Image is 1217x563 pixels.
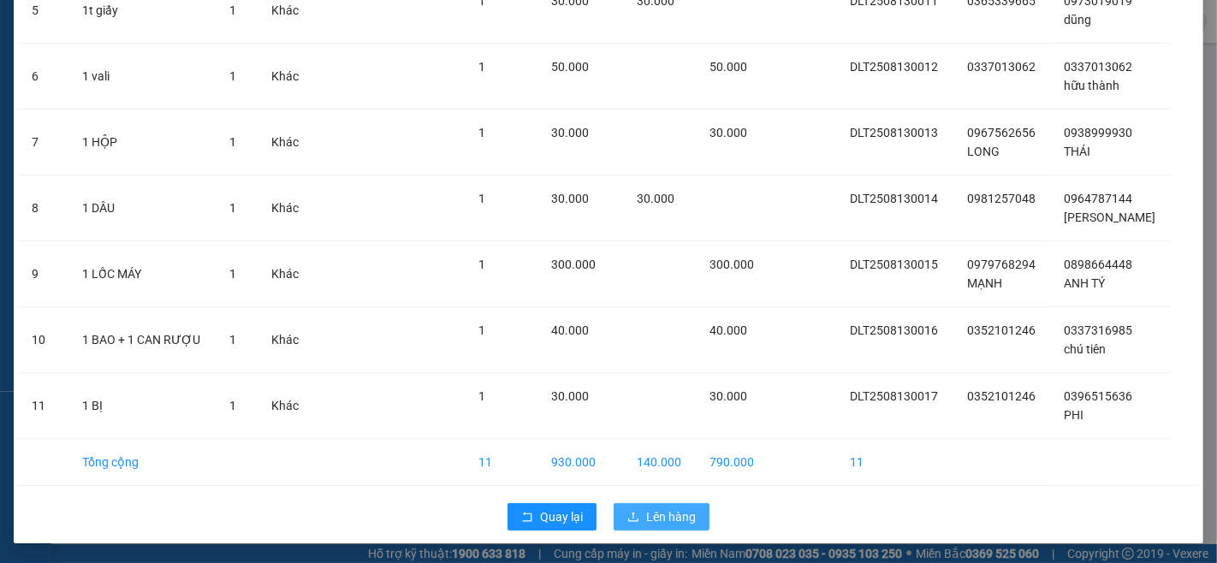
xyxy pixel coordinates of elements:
td: 11 [836,439,953,486]
span: ANH TÝ [1064,276,1105,290]
span: 50.000 [551,60,589,74]
td: 1 BỊ [68,373,217,439]
td: 930.000 [537,439,623,486]
td: 140.000 [623,439,696,486]
td: 1 vali [68,44,217,110]
span: 1 [229,399,236,412]
span: THÁI [1064,145,1090,158]
span: upload [627,511,639,524]
div: Nhận: VP [PERSON_NAME] [179,100,307,136]
span: 40.000 [709,323,747,337]
td: 1 BAO + 1 CAN RƯỢU [68,307,217,373]
span: 1 [479,192,486,205]
td: 790.000 [696,439,769,486]
span: 1 [229,3,236,17]
span: 1 [479,389,486,403]
span: 30.000 [637,192,674,205]
span: 30.000 [709,389,747,403]
span: 30.000 [551,126,589,139]
text: DLT2508130021 [97,72,224,91]
td: Tổng cộng [68,439,217,486]
td: Khác [258,373,313,439]
span: rollback [521,511,533,524]
td: 6 [18,44,68,110]
span: DLT2508130014 [850,192,938,205]
span: 1 [479,258,486,271]
td: Khác [258,44,313,110]
span: 50.000 [709,60,747,74]
div: Gửi: VP [GEOGRAPHIC_DATA] [13,100,170,136]
td: 7 [18,110,68,175]
span: LONG [967,145,1000,158]
span: 0964787144 [1064,192,1132,205]
span: Quay lại [540,507,583,526]
span: 0396515636 [1064,389,1132,403]
span: 0981257048 [967,192,1036,205]
span: DLT2508130016 [850,323,938,337]
td: 11 [18,373,68,439]
td: Khác [258,110,313,175]
td: 11 [466,439,537,486]
span: Lên hàng [646,507,696,526]
span: 1 [229,267,236,281]
span: 0337013062 [1064,60,1132,74]
td: 10 [18,307,68,373]
span: [PERSON_NAME] [1064,210,1155,224]
span: 0352101246 [967,389,1036,403]
span: 1 [479,323,486,337]
span: PHI [1064,408,1083,422]
span: 1 [229,333,236,347]
span: 1 [479,126,486,139]
td: 8 [18,175,68,241]
span: 0337013062 [967,60,1036,74]
td: Khác [258,241,313,307]
span: 0938999930 [1064,126,1132,139]
span: 30.000 [551,389,589,403]
span: DLT2508130015 [850,258,938,271]
span: 1 [479,60,486,74]
span: hữu thành [1064,79,1119,92]
span: 1 [229,135,236,149]
span: DLT2508130013 [850,126,938,139]
td: Khác [258,307,313,373]
span: MẠNH [967,276,1002,290]
button: rollbackQuay lại [508,503,597,530]
td: 1 LỐC MÁY [68,241,217,307]
span: 0967562656 [967,126,1036,139]
button: uploadLên hàng [614,503,709,530]
td: 1 DÂU [68,175,217,241]
span: 0979768294 [967,258,1036,271]
span: 40.000 [551,323,589,337]
span: 30.000 [551,192,589,205]
span: 0898664448 [1064,258,1132,271]
td: 9 [18,241,68,307]
span: chú tiên [1064,342,1106,356]
span: DLT2508130017 [850,389,938,403]
span: 0352101246 [967,323,1036,337]
span: DLT2508130012 [850,60,938,74]
span: 300.000 [551,258,596,271]
span: 1 [229,201,236,215]
span: 30.000 [709,126,747,139]
td: 1 HỘP [68,110,217,175]
span: dũng [1064,13,1091,27]
span: 0337316985 [1064,323,1132,337]
span: 1 [229,69,236,83]
span: 300.000 [709,258,754,271]
td: Khác [258,175,313,241]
